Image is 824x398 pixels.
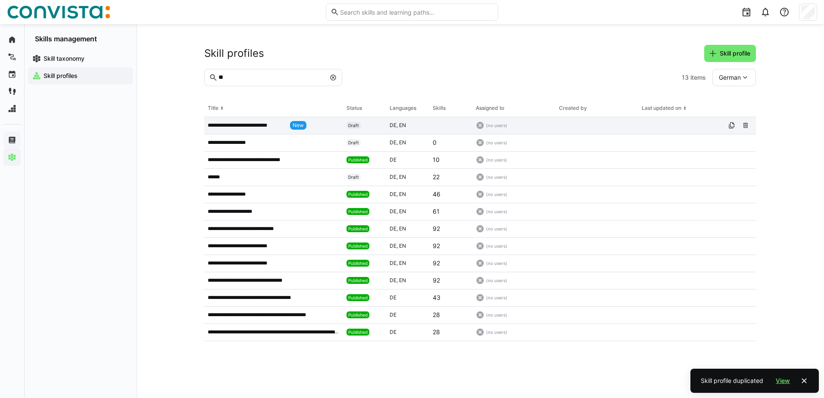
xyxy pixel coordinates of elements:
[433,328,440,336] p: 28
[348,123,359,128] span: Draft
[390,243,399,249] span: de
[348,192,368,197] span: Published
[770,372,796,389] button: View
[348,330,368,335] span: Published
[348,157,368,162] span: Published
[293,122,304,129] span: New
[399,174,406,180] span: en
[390,191,399,197] span: de
[433,207,440,216] p: 61
[390,260,399,266] span: de
[390,122,399,128] span: de
[348,295,368,300] span: Published
[433,242,440,250] p: 92
[348,209,368,214] span: Published
[559,105,587,112] div: Created by
[204,47,264,60] h2: Skill profiles
[486,174,507,180] span: (no users)
[348,243,368,249] span: Published
[486,140,507,146] span: (no users)
[390,311,396,318] span: de
[399,139,406,146] span: en
[486,243,507,249] span: (no users)
[682,73,689,82] span: 13
[486,260,507,266] span: (no users)
[433,138,437,147] p: 0
[390,139,399,146] span: de
[433,190,440,199] p: 46
[399,208,406,215] span: en
[348,174,359,180] span: Draft
[399,243,406,249] span: en
[433,276,440,285] p: 92
[690,73,706,82] span: items
[346,105,362,112] div: Status
[399,260,406,266] span: en
[390,277,399,283] span: de
[348,226,368,231] span: Published
[399,225,406,232] span: en
[208,105,218,112] div: Title
[399,122,406,128] span: en
[701,376,763,385] div: Skill profile duplicated
[399,277,406,283] span: en
[433,105,446,112] div: Skills
[390,225,399,232] span: de
[433,155,440,164] p: 10
[433,224,440,233] p: 92
[486,295,507,301] span: (no users)
[486,226,507,232] span: (no users)
[339,8,493,16] input: Search skills and learning paths…
[486,191,507,197] span: (no users)
[433,259,440,267] p: 92
[390,105,416,112] div: Languages
[390,174,399,180] span: de
[486,312,507,318] span: (no users)
[486,277,507,283] span: (no users)
[390,294,396,301] span: de
[719,73,741,82] span: German
[486,208,507,215] span: (no users)
[774,376,791,385] span: View
[642,105,681,112] div: Last updated on
[476,105,504,112] div: Assigned to
[348,140,359,145] span: Draft
[433,173,440,181] p: 22
[348,278,368,283] span: Published
[486,329,507,335] span: (no users)
[390,329,396,335] span: de
[486,122,507,128] span: (no users)
[390,208,399,215] span: de
[348,312,368,317] span: Published
[348,261,368,266] span: Published
[704,45,756,62] button: Skill profile
[486,157,507,163] span: (no users)
[718,49,752,58] span: Skill profile
[390,156,396,163] span: de
[399,191,406,197] span: en
[433,293,440,302] p: 43
[433,311,440,319] p: 28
